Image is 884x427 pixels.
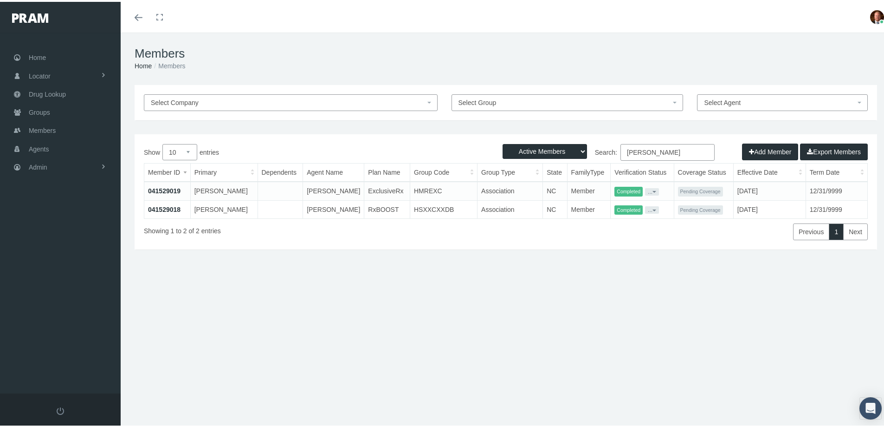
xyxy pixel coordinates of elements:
span: Locator [29,66,51,83]
th: Verification Status [611,162,674,180]
td: [PERSON_NAME] [190,180,258,198]
img: S_Profile_Picture_693.jpg [870,8,884,22]
td: [PERSON_NAME] [190,198,258,217]
td: 12/31/9999 [806,198,867,217]
a: 1 [829,222,844,238]
img: PRAM_20_x_78.png [12,12,48,21]
th: Group Code: activate to sort column ascending [410,162,477,180]
th: Effective Date: activate to sort column ascending [733,162,806,180]
td: [PERSON_NAME] [303,198,364,217]
th: Group Type: activate to sort column ascending [477,162,543,180]
input: Search: [620,142,715,159]
th: Coverage Status [674,162,733,180]
td: Association [477,180,543,198]
td: 12/31/9999 [806,180,867,198]
td: NC [543,180,567,198]
span: Select Company [151,97,199,105]
td: Association [477,198,543,217]
th: FamilyType [567,162,611,180]
td: ExclusiveRx [364,180,410,198]
th: Agent Name [303,162,364,180]
td: RxBOOST [364,198,410,217]
h1: Members [135,45,877,59]
label: Search: [506,142,715,159]
span: Agents [29,138,49,156]
td: [DATE] [733,198,806,217]
a: Home [135,60,152,68]
select: Showentries [162,142,197,158]
td: Member [567,180,611,198]
td: HSXXCXXDB [410,198,477,217]
td: NC [543,198,567,217]
td: [DATE] [733,180,806,198]
span: Drug Lookup [29,84,66,101]
span: Pending Coverage [678,204,723,213]
a: Next [843,222,868,238]
a: Previous [793,222,829,238]
th: Dependents [258,162,303,180]
span: Pending Coverage [678,185,723,195]
span: Completed [614,204,643,213]
span: Select Agent [704,97,741,105]
th: Plan Name [364,162,410,180]
li: Members [152,59,185,69]
a: 041529019 [148,185,181,193]
span: Members [29,120,56,138]
th: State [543,162,567,180]
span: Home [29,47,46,65]
td: Member [567,198,611,217]
th: Member ID: activate to sort column ascending [144,162,190,180]
button: ... [645,204,659,212]
span: Completed [614,185,643,195]
button: Add Member [742,142,798,158]
label: Show entries [144,142,506,158]
td: [PERSON_NAME] [303,180,364,198]
div: Open Intercom Messenger [859,395,882,418]
th: Term Date: activate to sort column ascending [806,162,867,180]
th: Primary: activate to sort column ascending [190,162,258,180]
a: 041529018 [148,204,181,211]
span: Select Group [458,97,497,105]
td: HMREXC [410,180,477,198]
span: Groups [29,102,50,119]
button: ... [645,186,659,194]
button: Export Members [800,142,868,158]
span: Admin [29,157,47,174]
